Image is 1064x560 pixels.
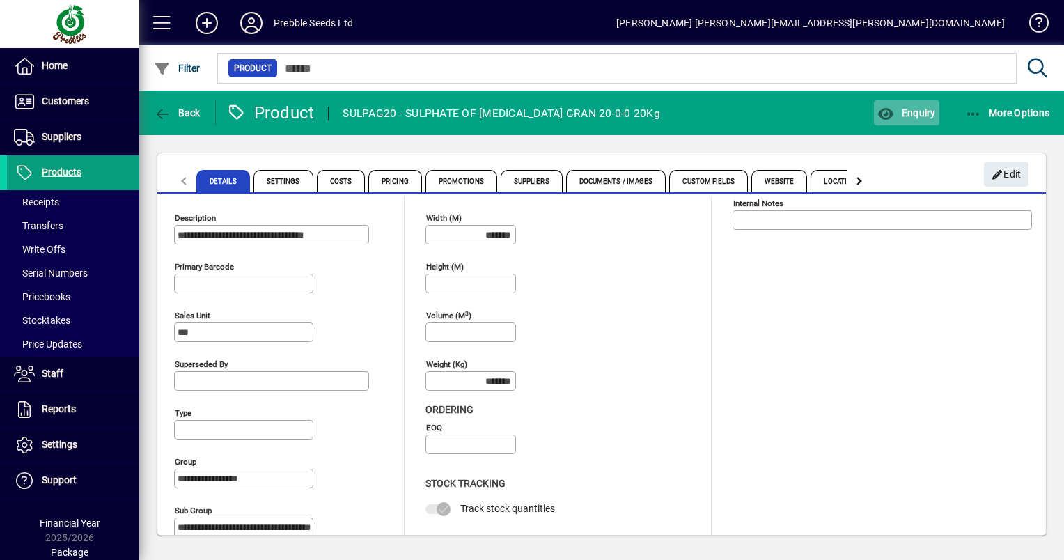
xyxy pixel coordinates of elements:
span: Pricing [368,170,422,192]
span: Filter [154,63,201,74]
a: Suppliers [7,120,139,155]
mat-label: Height (m) [426,262,464,272]
button: More Options [962,100,1054,125]
button: Back [150,100,204,125]
span: Write Offs [14,244,65,255]
span: Suppliers [42,131,81,142]
span: Locations [811,170,874,192]
mat-label: Width (m) [426,213,462,223]
span: Track stock quantities [460,503,555,514]
a: Receipts [7,190,139,214]
sup: 3 [465,309,469,316]
span: Serial Numbers [14,267,88,279]
span: Package [51,547,88,558]
span: Customers [42,95,89,107]
div: Prebble Seeds Ltd [274,12,353,34]
span: Ordering [425,404,474,415]
span: Home [42,60,68,71]
a: Price Updates [7,332,139,356]
mat-label: Volume (m ) [426,311,471,320]
app-page-header-button: Back [139,100,216,125]
button: Edit [984,162,1028,187]
span: Support [42,474,77,485]
a: Home [7,49,139,84]
span: Custom Fields [669,170,747,192]
span: Price Updates [14,339,82,350]
span: Pricebooks [14,291,70,302]
span: Stock Tracking [425,478,506,489]
div: Product [226,102,315,124]
span: Promotions [425,170,497,192]
span: Product [234,61,272,75]
span: Products [42,166,81,178]
a: Transfers [7,214,139,238]
span: More Options [965,107,1050,118]
span: Reports [42,403,76,414]
span: Suppliers [501,170,563,192]
button: Add [185,10,229,36]
div: SULPAG20 - SULPHATE OF [MEDICAL_DATA] GRAN 20-0-0 20Kg [343,102,660,125]
a: Serial Numbers [7,261,139,285]
span: Documents / Images [566,170,666,192]
mat-label: Superseded by [175,359,228,369]
a: Support [7,463,139,498]
span: Settings [253,170,313,192]
mat-label: Sub group [175,506,212,515]
a: Pricebooks [7,285,139,309]
span: Edit [992,163,1022,186]
span: Back [154,107,201,118]
span: Financial Year [40,518,100,529]
a: Settings [7,428,139,462]
button: Filter [150,56,204,81]
span: Settings [42,439,77,450]
span: Website [751,170,808,192]
span: Details [196,170,250,192]
mat-label: Description [175,213,216,223]
mat-label: Weight (Kg) [426,359,467,369]
a: Reports [7,392,139,427]
mat-label: Sales unit [175,311,210,320]
span: Receipts [14,196,59,208]
a: Write Offs [7,238,139,261]
mat-label: Group [175,457,196,467]
mat-label: EOQ [426,423,442,433]
mat-label: Internal Notes [733,199,783,208]
span: Enquiry [877,107,935,118]
mat-label: Primary barcode [175,262,234,272]
span: Transfers [14,220,63,231]
mat-label: Type [175,408,191,418]
a: Knowledge Base [1019,3,1047,48]
div: [PERSON_NAME] [PERSON_NAME][EMAIL_ADDRESS][PERSON_NAME][DOMAIN_NAME] [616,12,1005,34]
span: Stocktakes [14,315,70,326]
span: Staff [42,368,63,379]
button: Enquiry [874,100,939,125]
button: Profile [229,10,274,36]
a: Staff [7,357,139,391]
a: Customers [7,84,139,119]
span: Costs [317,170,366,192]
a: Stocktakes [7,309,139,332]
